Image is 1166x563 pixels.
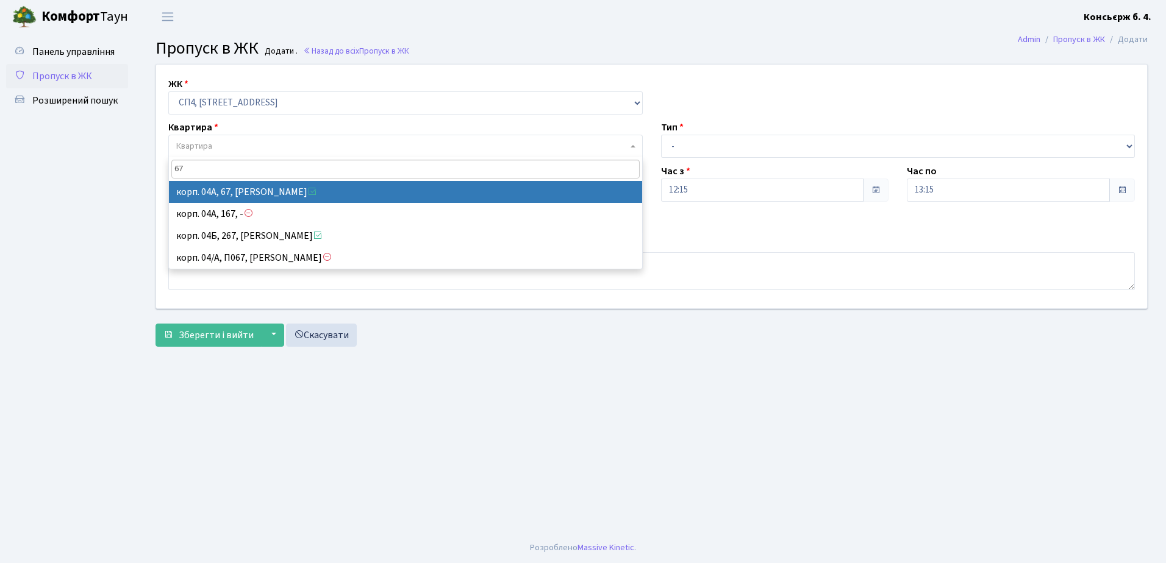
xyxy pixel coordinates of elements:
[6,88,128,113] a: Розширений пошук
[1053,33,1105,46] a: Пропуск в ЖК
[156,324,262,347] button: Зберегти і вийти
[169,225,642,247] li: корп. 04Б, 267, [PERSON_NAME]
[152,7,183,27] button: Переключити навігацію
[176,140,212,152] span: Квартира
[359,45,409,57] span: Пропуск в ЖК
[907,164,937,179] label: Час по
[1084,10,1151,24] a: Консьєрж б. 4.
[32,45,115,58] span: Панель управління
[286,324,357,347] a: Скасувати
[12,5,37,29] img: logo.png
[1018,33,1040,46] a: Admin
[578,541,634,554] a: Massive Kinetic
[661,120,684,135] label: Тип
[168,77,188,91] label: ЖК
[303,45,409,57] a: Назад до всіхПропуск в ЖК
[6,64,128,88] a: Пропуск в ЖК
[41,7,100,26] b: Комфорт
[179,328,254,342] span: Зберегти і вийти
[168,120,218,135] label: Квартира
[169,203,642,225] li: корп. 04А, 167, -
[661,164,690,179] label: Час з
[41,7,128,27] span: Таун
[6,40,128,64] a: Панель управління
[32,94,118,107] span: Розширений пошук
[1000,27,1166,52] nav: breadcrumb
[530,541,636,554] div: Розроблено .
[169,181,642,203] li: корп. 04А, 67, [PERSON_NAME]
[1105,33,1148,46] li: Додати
[262,46,298,57] small: Додати .
[156,36,259,60] span: Пропуск в ЖК
[32,69,92,83] span: Пропуск в ЖК
[169,247,642,269] li: корп. 04/А, П067, [PERSON_NAME]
